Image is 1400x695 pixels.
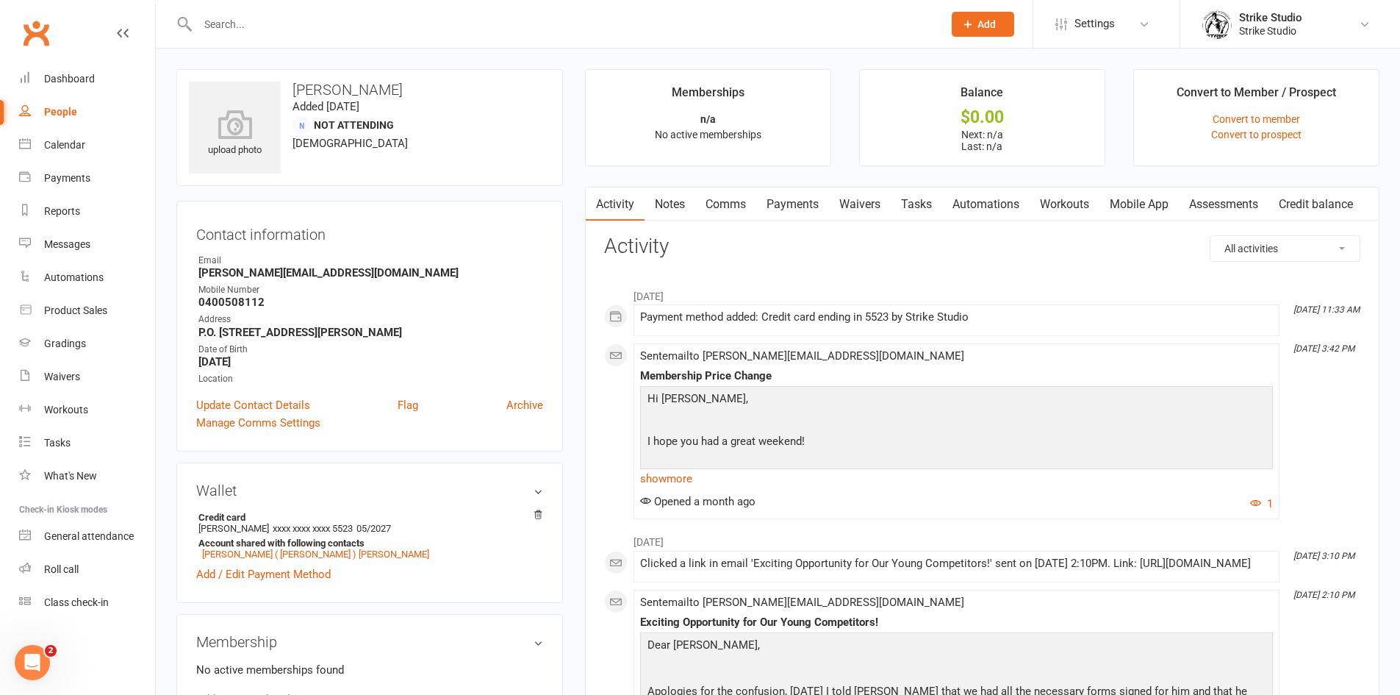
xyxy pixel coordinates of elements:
[1213,113,1300,125] a: Convert to member
[1074,7,1115,40] span: Settings
[640,495,755,508] span: Opened a month ago
[19,393,155,427] a: Workouts
[398,396,418,414] a: Flag
[18,15,54,51] a: Clubworx
[1099,188,1179,221] a: Mobile App
[196,661,543,679] p: No active memberships found
[942,188,1030,221] a: Automations
[44,596,109,608] div: Class check-in
[873,129,1091,152] p: Next: n/a Last: n/a
[19,427,155,460] a: Tasks
[45,645,57,657] span: 2
[672,83,744,110] div: Memberships
[292,137,408,150] span: [DEMOGRAPHIC_DATA]
[644,432,1269,454] p: I hope you had a great weekend!
[19,195,155,228] a: Reports
[44,371,80,382] div: Waivers
[1179,188,1268,221] a: Assessments
[19,360,155,393] a: Waivers
[19,63,155,96] a: Dashboard
[640,616,1273,629] div: Exciting Opportunity for Our Young Competitors!
[1030,188,1099,221] a: Workouts
[695,188,756,221] a: Comms
[196,634,543,650] h3: Membership
[198,266,543,279] strong: [PERSON_NAME][EMAIL_ADDRESS][DOMAIN_NAME]
[19,294,155,327] a: Product Sales
[604,527,1360,550] li: [DATE]
[44,73,95,85] div: Dashboard
[44,271,104,283] div: Automations
[198,313,543,327] div: Address
[1239,11,1302,24] div: Strike Studio
[586,188,645,221] a: Activity
[655,129,761,140] span: No active memberships
[1268,188,1363,221] a: Credit balance
[196,482,543,499] h3: Wallet
[700,113,716,125] strong: n/a
[314,119,394,131] span: Not Attending
[645,188,695,221] a: Notes
[1293,551,1354,561] i: [DATE] 3:10 PM
[196,566,331,583] a: Add / Edit Payment Method
[604,235,1360,258] h3: Activity
[640,349,964,363] span: Sent email to [PERSON_NAME][EMAIL_ADDRESS][DOMAIN_NAME]
[1293,343,1354,354] i: [DATE] 3:42 PM
[44,338,86,349] div: Gradings
[44,172,90,184] div: Payments
[644,636,1269,657] p: Dear [PERSON_NAME],
[198,343,543,357] div: Date of Birth
[961,83,1003,110] div: Balance
[891,188,942,221] a: Tasks
[640,370,1273,382] div: Membership Price Change
[196,414,320,432] a: Manage Comms Settings
[202,549,429,560] a: [PERSON_NAME] ( [PERSON_NAME] ) [PERSON_NAME]
[1293,304,1360,315] i: [DATE] 11:33 AM
[19,520,155,553] a: General attendance kiosk mode
[644,390,1269,411] p: Hi [PERSON_NAME],
[44,106,77,118] div: People
[1211,129,1302,140] a: Convert to prospect
[196,510,543,562] li: [PERSON_NAME]
[196,221,543,243] h3: Contact information
[15,645,50,680] iframe: Intercom live chat
[604,281,1360,304] li: [DATE]
[44,563,79,575] div: Roll call
[756,188,829,221] a: Payments
[198,372,543,386] div: Location
[640,596,964,609] span: Sent email to [PERSON_NAME][EMAIL_ADDRESS][DOMAIN_NAME]
[19,327,155,360] a: Gradings
[19,228,155,261] a: Messages
[198,326,543,339] strong: P.O. [STREET_ADDRESS][PERSON_NAME]
[193,14,933,35] input: Search...
[952,12,1014,37] button: Add
[1250,495,1273,513] button: 1
[19,553,155,586] a: Roll call
[44,530,134,542] div: General attendance
[640,311,1273,324] div: Payment method added: Credit card ending in 5523 by Strike Studio
[19,96,155,129] a: People
[19,162,155,195] a: Payments
[1177,83,1336,110] div: Convert to Member / Prospect
[44,238,90,250] div: Messages
[196,396,310,414] a: Update Contact Details
[198,512,536,523] strong: Credit card
[19,586,155,619] a: Class kiosk mode
[640,468,1273,489] a: show more
[273,523,353,534] span: xxxx xxxx xxxx 5523
[873,110,1091,125] div: $0.00
[1239,24,1302,38] div: Strike Studio
[198,538,536,549] strong: Account shared with following contacts
[198,296,543,309] strong: 0400508112
[44,205,80,217] div: Reports
[198,254,543,268] div: Email
[19,261,155,294] a: Automations
[19,129,155,162] a: Calendar
[356,523,391,534] span: 05/2027
[1293,590,1354,600] i: [DATE] 2:10 PM
[1202,10,1232,39] img: thumb_image1723780799.png
[19,460,155,493] a: What's New
[44,304,107,316] div: Product Sales
[44,139,85,151] div: Calendar
[44,404,88,416] div: Workouts
[198,355,543,368] strong: [DATE]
